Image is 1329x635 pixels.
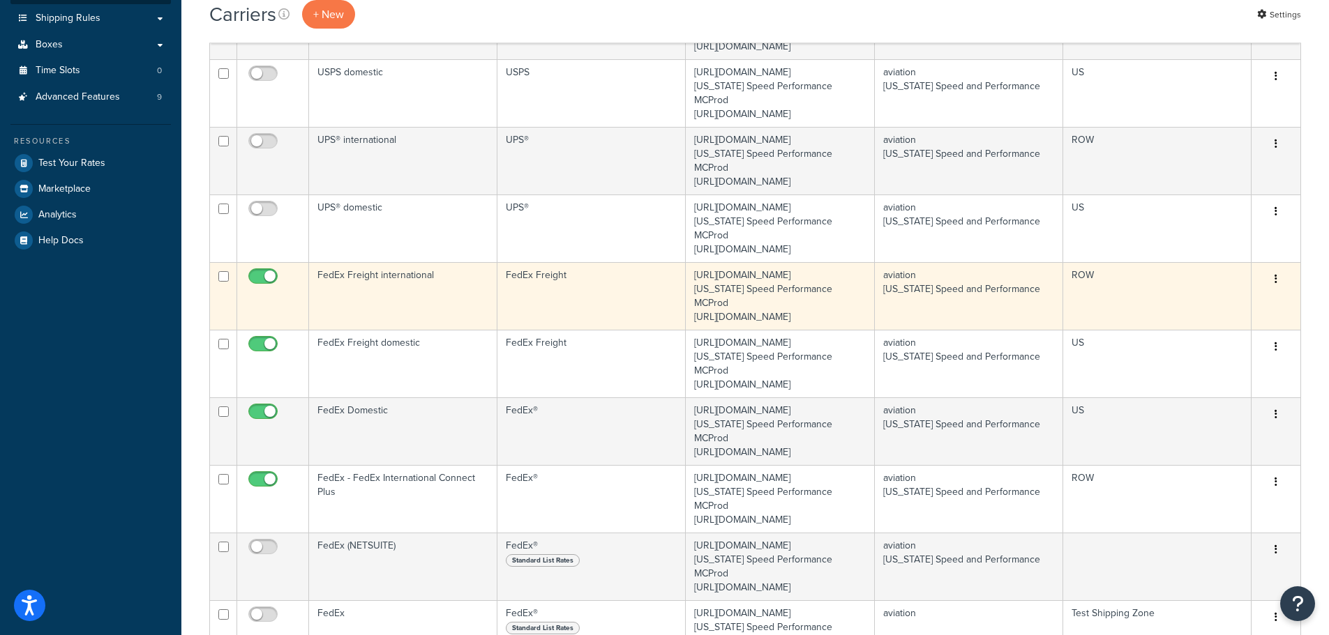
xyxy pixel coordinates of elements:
td: UPS® [497,127,686,194]
span: Shipping Rules [36,13,100,24]
td: [URL][DOMAIN_NAME] [US_STATE] Speed Performance MCProd [URL][DOMAIN_NAME] [686,533,874,600]
div: Resources [10,135,171,147]
td: FedEx® [497,533,686,600]
td: [URL][DOMAIN_NAME] [US_STATE] Speed Performance MCProd [URL][DOMAIN_NAME] [686,59,874,127]
td: US [1063,397,1252,465]
span: Standard List Rates [506,622,580,634]
a: Analytics [10,202,171,227]
td: FedEx Freight domestic [309,330,497,397]
td: US [1063,194,1252,262]
td: US [1063,59,1252,127]
span: 9 [157,91,162,103]
span: Boxes [36,39,63,51]
a: Marketplace [10,176,171,201]
td: aviation [US_STATE] Speed and Performance [875,262,1063,330]
td: UPS® international [309,127,497,194]
a: Advanced Features 9 [10,84,171,110]
td: FedEx Freight [497,262,686,330]
span: Analytics [38,209,77,221]
span: Standard List Rates [506,554,580,567]
td: aviation [US_STATE] Speed and Performance [875,330,1063,397]
td: aviation [US_STATE] Speed and Performance [875,397,1063,465]
a: Settings [1257,5,1301,24]
td: aviation [US_STATE] Speed and Performance [875,465,1063,533]
td: aviation [US_STATE] Speed and Performance [875,127,1063,194]
td: aviation [US_STATE] Speed and Performance [875,194,1063,262]
td: FedEx Domestic [309,397,497,465]
td: [URL][DOMAIN_NAME] [US_STATE] Speed Performance MCProd [URL][DOMAIN_NAME] [686,397,874,465]
td: US [1063,330,1252,397]
span: Help Docs [38,235,84,247]
td: FedEx - FedEx International Connect Plus [309,465,497,533]
a: Boxes [10,32,171,58]
span: Time Slots [36,65,80,77]
td: aviation [US_STATE] Speed and Performance [875,59,1063,127]
a: Shipping Rules [10,6,171,31]
td: [URL][DOMAIN_NAME] [US_STATE] Speed Performance MCProd [URL][DOMAIN_NAME] [686,330,874,397]
span: 0 [157,65,162,77]
td: FedEx® [497,465,686,533]
a: Time Slots 0 [10,58,171,84]
td: [URL][DOMAIN_NAME] [US_STATE] Speed Performance MCProd [URL][DOMAIN_NAME] [686,127,874,194]
a: Test Your Rates [10,151,171,176]
td: FedEx Freight [497,330,686,397]
td: UPS® [497,194,686,262]
td: [URL][DOMAIN_NAME] [US_STATE] Speed Performance MCProd [URL][DOMAIN_NAME] [686,465,874,533]
span: Advanced Features [36,91,120,103]
td: [URL][DOMAIN_NAME] [US_STATE] Speed Performance MCProd [URL][DOMAIN_NAME] [686,194,874,262]
td: FedEx Freight international [309,262,497,330]
td: FedEx (NETSUITE) [309,533,497,600]
button: Open Resource Center [1280,586,1315,621]
td: FedEx® [497,397,686,465]
td: UPS® domestic [309,194,497,262]
td: ROW [1063,465,1252,533]
span: Test Your Rates [38,158,105,169]
td: ROW [1063,127,1252,194]
td: [URL][DOMAIN_NAME] [US_STATE] Speed Performance MCProd [URL][DOMAIN_NAME] [686,262,874,330]
li: Time Slots [10,58,171,84]
a: Help Docs [10,228,171,253]
td: aviation [US_STATE] Speed and Performance [875,533,1063,600]
td: USPS [497,59,686,127]
h1: Carriers [209,1,276,28]
li: Advanced Features [10,84,171,110]
td: USPS domestic [309,59,497,127]
span: Marketplace [38,183,91,195]
td: ROW [1063,262,1252,330]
